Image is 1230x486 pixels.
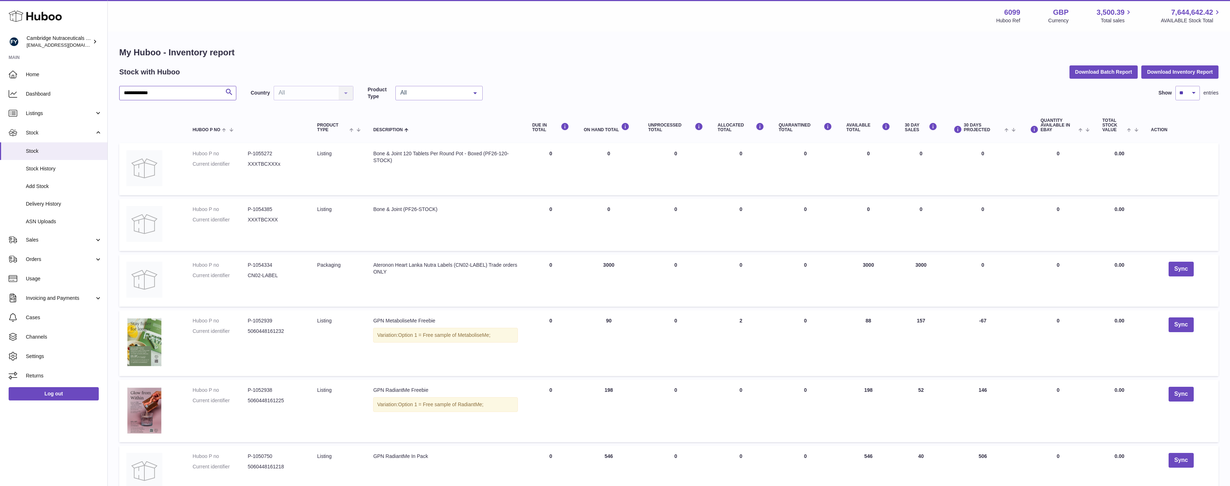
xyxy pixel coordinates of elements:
td: 0 [710,380,771,442]
div: Variation: [373,397,518,412]
td: 0 [641,310,710,376]
button: Download Batch Report [1069,65,1138,78]
span: Orders [26,256,94,263]
dt: Current identifier [192,463,247,470]
span: 0 [804,387,807,393]
span: Option 1 = Free sample of MetaboliseMe; [398,332,491,338]
span: Add Stock [26,183,102,190]
label: Show [1159,90,1172,96]
td: 0 [576,199,641,251]
div: Ateronon Heart Lanka Nutra Labels (CN02-LABEL) Trade orders ONLY [373,262,518,275]
span: Cases [26,314,102,321]
dt: Huboo P no [192,206,247,213]
button: Sync [1169,262,1194,276]
span: Dashboard [26,91,102,97]
span: Settings [26,353,102,360]
img: product image [126,317,162,367]
span: 0.00 [1114,262,1124,268]
span: Stock History [26,165,102,172]
td: 3000 [839,255,898,307]
h1: My Huboo - Inventory report [119,47,1219,58]
span: 0 [804,206,807,212]
dd: P-1054385 [248,206,303,213]
dd: 5060448161232 [248,328,303,335]
div: QUARANTINED Total [779,123,832,132]
div: Action [1151,128,1211,132]
a: Log out [9,387,99,400]
div: ALLOCATED Total [718,123,764,132]
span: 0.00 [1114,387,1124,393]
td: 0 [944,255,1021,307]
span: 0.00 [1114,453,1124,459]
td: 3000 [897,255,944,307]
td: -67 [944,310,1021,376]
span: listing [317,206,331,212]
td: 52 [897,380,944,442]
td: 0 [641,380,710,442]
dd: XXXTBCXXX [248,216,303,223]
span: Product Type [317,123,348,132]
td: 0 [525,310,577,376]
td: 0 [839,143,898,195]
dt: Current identifier [192,328,247,335]
span: Home [26,71,102,78]
span: Huboo P no [192,128,220,132]
span: 0.00 [1114,151,1124,156]
span: listing [317,453,331,459]
dd: P-1052939 [248,317,303,324]
h2: Stock with Huboo [119,67,180,77]
div: UNPROCESSED Total [648,123,703,132]
span: 0.00 [1114,318,1124,324]
span: Stock [26,148,102,155]
dd: P-1054334 [248,262,303,269]
dd: P-1050750 [248,453,303,460]
td: 0 [576,143,641,195]
span: [EMAIL_ADDRESS][DOMAIN_NAME] [27,42,106,48]
img: product image [126,387,162,434]
td: 0 [1021,380,1095,442]
span: Channels [26,334,102,340]
span: 3,500.39 [1097,8,1125,17]
dd: 5060448161218 [248,463,303,470]
div: Bone & Joint (PF26-STOCK) [373,206,518,213]
span: listing [317,318,331,324]
label: Country [251,90,270,96]
button: Download Inventory Report [1141,65,1219,78]
span: 0 [804,262,807,268]
span: Description [373,128,403,132]
span: AVAILABLE Stock Total [1161,17,1221,24]
span: 0 [804,151,807,156]
td: 0 [710,199,771,251]
td: 157 [897,310,944,376]
span: 30 DAYS PROJECTED [964,123,1003,132]
td: 0 [525,255,577,307]
td: 90 [576,310,641,376]
td: 0 [1021,255,1095,307]
dt: Huboo P no [192,262,247,269]
td: 146 [944,380,1021,442]
td: 0 [897,143,944,195]
span: entries [1203,90,1219,96]
td: 0 [641,199,710,251]
img: product image [126,262,162,298]
dt: Current identifier [192,216,247,223]
span: All [399,89,468,96]
td: 0 [710,143,771,195]
img: product image [126,150,162,186]
label: Product Type [368,86,392,100]
dd: P-1055272 [248,150,303,157]
span: Option 1 = Free sample of RadiantMe; [398,402,484,407]
div: GPN RadiantMe In Pack [373,453,518,460]
td: 198 [839,380,898,442]
dt: Huboo P no [192,150,247,157]
td: 0 [944,143,1021,195]
div: ON HAND Total [584,123,633,132]
dt: Huboo P no [192,387,247,394]
div: 30 DAY SALES [905,123,937,132]
span: listing [317,387,331,393]
span: listing [317,151,331,156]
div: GPN RadiantMe Freebie [373,387,518,394]
div: Variation: [373,328,518,343]
img: huboo@camnutra.com [9,36,19,47]
div: DUE IN TOTAL [532,123,570,132]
